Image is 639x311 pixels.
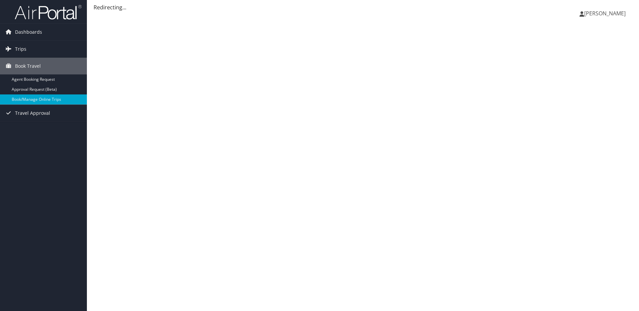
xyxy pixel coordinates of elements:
[580,3,632,23] a: [PERSON_NAME]
[584,10,626,17] span: [PERSON_NAME]
[15,4,82,20] img: airportal-logo.png
[15,58,41,74] span: Book Travel
[94,3,632,11] div: Redirecting...
[15,24,42,40] span: Dashboards
[15,41,26,57] span: Trips
[15,105,50,121] span: Travel Approval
